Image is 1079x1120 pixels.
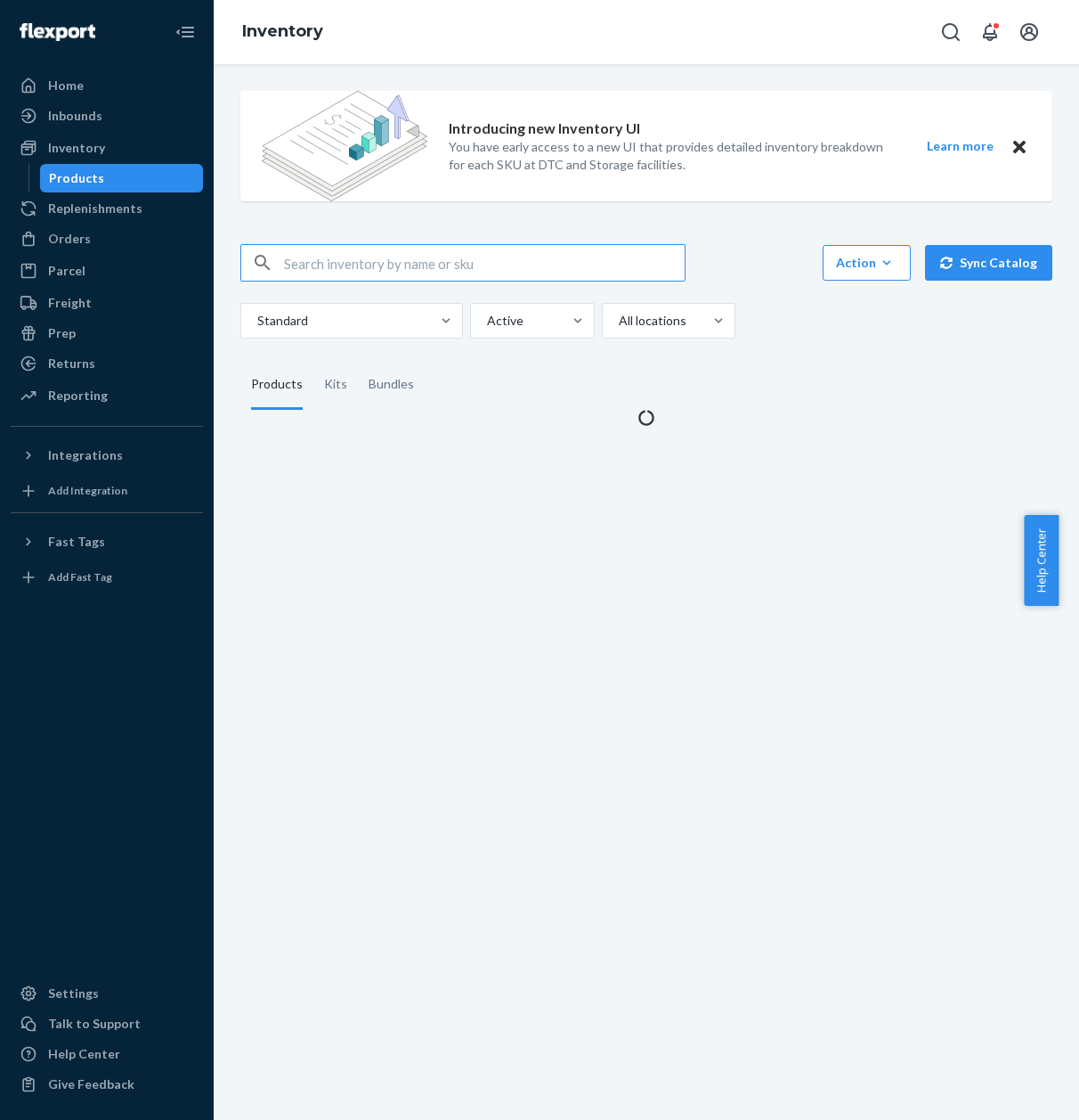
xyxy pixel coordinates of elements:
[48,77,84,94] div: Home
[1011,14,1047,50] button: Open account menu
[11,1010,203,1038] a: Talk to Support
[11,1070,203,1099] button: Give Feedback
[40,164,204,192] a: Products
[48,569,112,585] div: Add Fast Tag
[48,387,108,405] div: Reporting
[11,319,203,347] a: Prep
[925,245,1052,281] button: Sync Catalog
[823,245,911,281] button: Action
[11,225,203,253] a: Orders
[11,381,203,410] a: Reporting
[933,14,969,50] button: Open Search Box
[48,1015,141,1033] div: Talk to Support
[48,107,102,125] div: Inbounds
[48,262,85,280] div: Parcel
[251,360,303,410] div: Products
[11,563,203,592] a: Add Fast Tag
[48,230,91,248] div: Orders
[11,102,203,130] a: Inbounds
[262,91,427,201] img: new-reports-banner-icon.82668bd98b6a51aee86340f2a7b77ae3.png
[324,360,347,410] div: Kits
[48,483,127,498] div: Add Integration
[1008,135,1031,158] button: Close
[11,257,203,285] a: Parcel
[20,23,95,41] img: Flexport logo
[48,324,76,342] div: Prep
[11,979,203,1008] a: Settings
[915,135,1004,158] button: Learn more
[1024,515,1059,606] button: Help Center
[836,254,897,272] div: Action
[256,312,257,330] input: Standard
[617,312,619,330] input: All locations
[48,200,142,217] div: Replenishments
[228,6,337,58] ol: breadcrumbs
[11,194,203,223] a: Replenishments
[449,138,894,174] p: You have early access to a new UI that provides detailed inventory breakdown for each SKU at DTC ...
[48,294,92,312] div: Freight
[11,1040,203,1068] a: Help Center
[11,349,203,378] a: Returns
[11,477,203,505] a: Add Integration
[48,139,105,157] div: Inventory
[972,14,1008,50] button: Open notifications
[11,289,203,317] a: Freight
[48,1045,120,1063] div: Help Center
[49,169,104,187] div: Products
[48,446,123,464] div: Integrations
[48,355,95,372] div: Returns
[11,441,203,470] button: Integrations
[48,985,99,1002] div: Settings
[11,527,203,556] button: Fast Tags
[48,533,105,551] div: Fast Tags
[11,71,203,100] a: Home
[11,134,203,162] a: Inventory
[48,1075,134,1093] div: Give Feedback
[284,245,685,281] input: Search inventory by name or sku
[167,14,203,50] button: Close Navigation
[449,119,640,139] p: Introducing new Inventory UI
[485,312,487,330] input: Active
[369,360,414,410] div: Bundles
[242,21,323,41] a: Inventory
